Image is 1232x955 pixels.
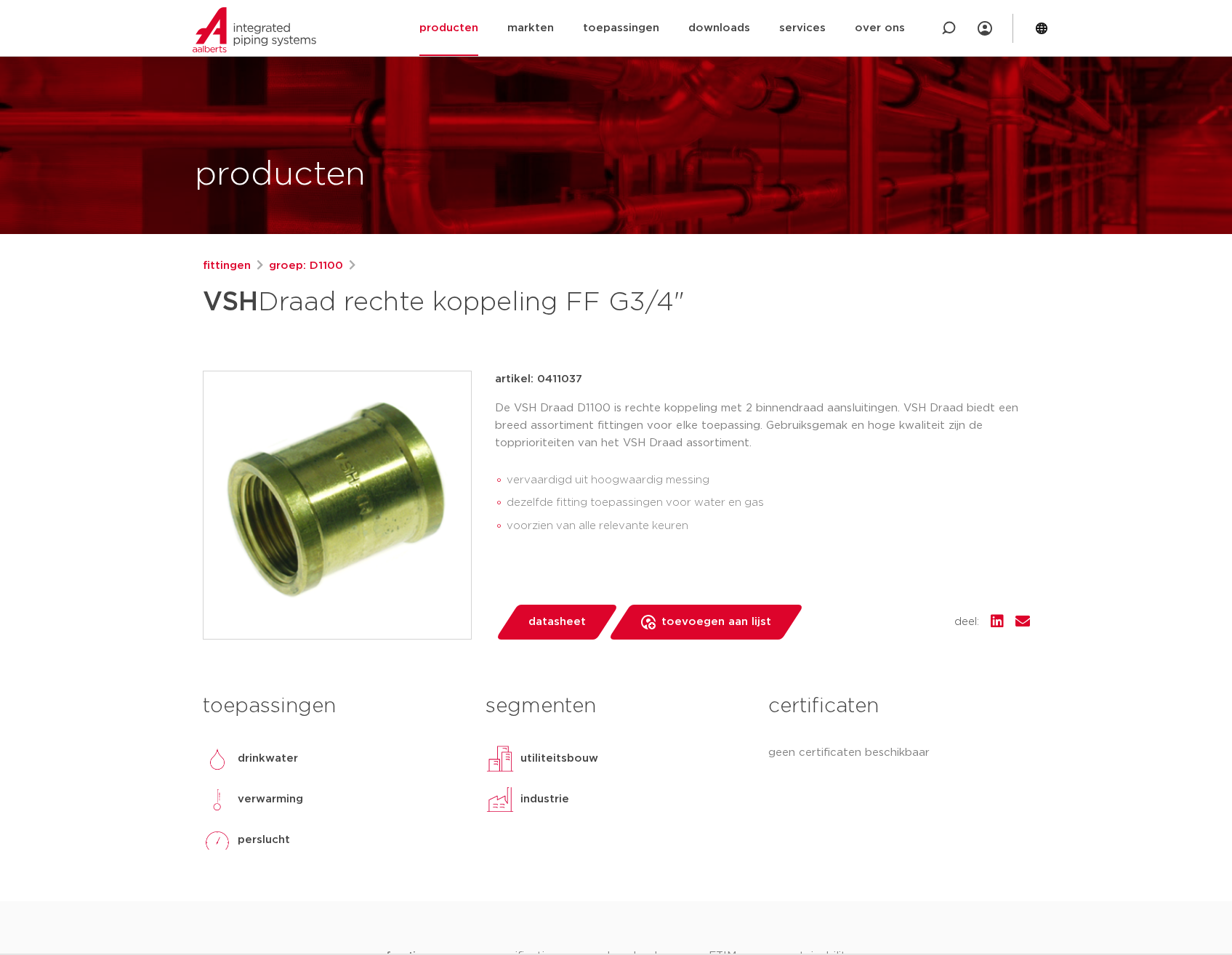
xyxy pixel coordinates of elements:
img: drinkwater [203,744,232,773]
p: utiliteitsbouw [520,750,598,767]
span: deel: [954,613,979,631]
p: industrie [520,791,569,808]
li: voorzien van alle relevante keuren [507,515,1030,538]
p: perslucht [238,831,290,849]
span: datasheet [528,611,586,634]
h1: producten [195,152,366,198]
p: verwarming [238,791,303,808]
h3: certificaten [768,692,1029,721]
img: Product Image for VSH Draad rechte koppeling FF G3/4" [204,371,471,639]
p: De VSH Draad D1100 is rechte koppeling met 2 binnendraad aansluitingen. VSH Draad biedt een breed... [495,400,1030,452]
a: datasheet [495,605,619,640]
li: vervaardigd uit hoogwaardig messing [507,469,1030,492]
h1: Draad rechte koppeling FF G3/4" [203,281,749,324]
img: perslucht [203,826,232,855]
a: fittingen [203,257,251,275]
a: groep: D1100 [269,257,343,275]
strong: VSH [203,289,258,315]
p: geen certificaten beschikbaar [768,744,1029,762]
h3: segmenten [486,692,746,721]
p: artikel: 0411037 [495,371,582,388]
span: toevoegen aan lijst [661,611,771,634]
img: utiliteitsbouw [486,744,515,773]
img: industrie [486,785,515,814]
img: verwarming [203,785,232,814]
li: dezelfde fitting toepassingen voor water en gas [507,491,1030,515]
h3: toepassingen [203,692,464,721]
p: drinkwater [238,750,298,767]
